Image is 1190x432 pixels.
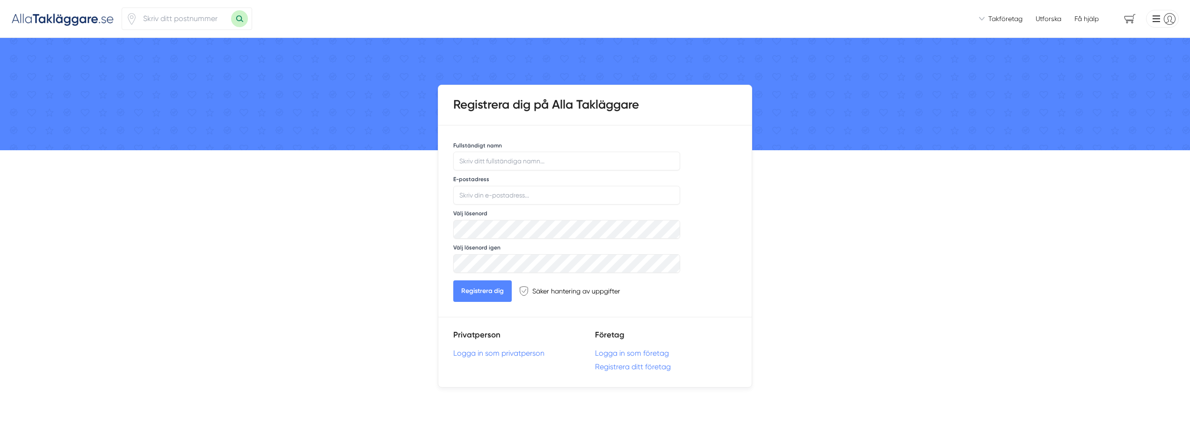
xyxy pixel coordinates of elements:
a: Utforska [1036,14,1061,23]
h5: Företag [595,329,737,349]
button: Registrera dig [453,280,512,302]
label: Fullständigt namn [453,142,502,149]
svg: Pin / Karta [126,13,138,25]
a: Logga in som företag [595,349,737,358]
h1: Registrera dig på Alla Takläggare [453,96,737,113]
a: Logga in som privatperson [453,349,595,358]
span: Takföretag [988,14,1023,23]
label: Välj lösenord igen [453,244,501,251]
h5: Privatperson [453,329,595,349]
label: E-postadress [453,176,489,183]
input: Skriv ditt fullständiga namn... [453,152,680,170]
a: Registrera ditt företag [595,362,737,371]
span: navigation-cart [1117,11,1142,27]
input: Skriv din e-postadress... [453,186,680,205]
input: Skriv ditt postnummer [138,8,231,29]
span: Klicka för att använda din position. [126,13,138,25]
img: Alla Takläggare [11,11,114,26]
button: Sök med postnummer [231,10,248,27]
label: Välj lösenord [453,210,487,217]
span: Få hjälp [1074,14,1099,23]
div: Säker hantering av uppgifter [519,286,620,296]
